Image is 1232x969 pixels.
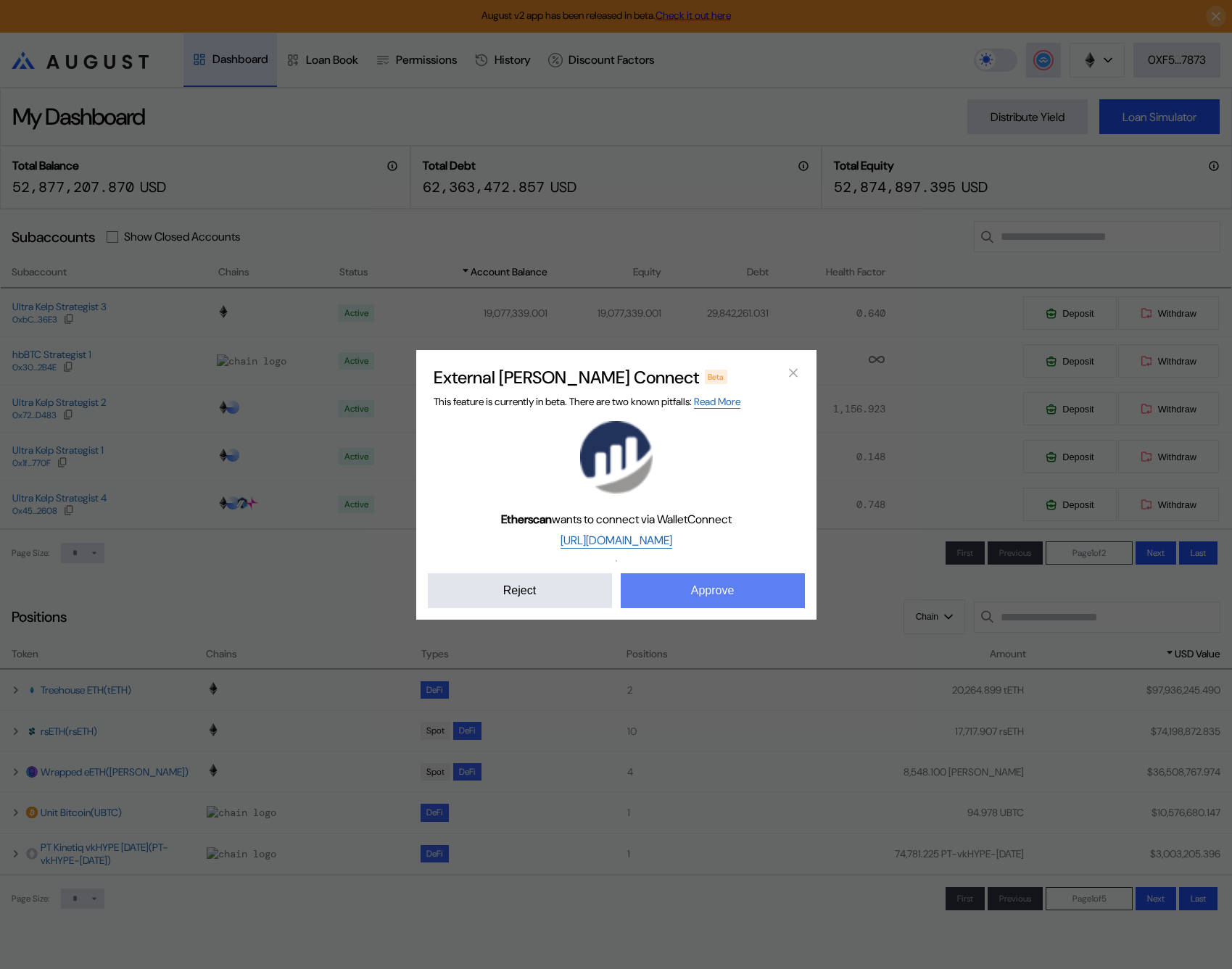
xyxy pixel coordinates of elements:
[428,573,612,608] button: Reject
[621,573,805,608] button: Approve
[694,395,740,409] a: Read More
[580,421,653,494] img: Etherscan logo
[782,362,805,385] button: close modal
[434,366,699,388] h2: External [PERSON_NAME] Connect
[434,395,740,409] span: This feature is currently in beta. There are two known pitfalls:
[501,512,552,527] b: Etherscan
[501,512,732,527] span: wants to connect via WalletConnect
[561,533,672,549] a: [URL][DOMAIN_NAME]
[705,370,728,384] div: Beta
